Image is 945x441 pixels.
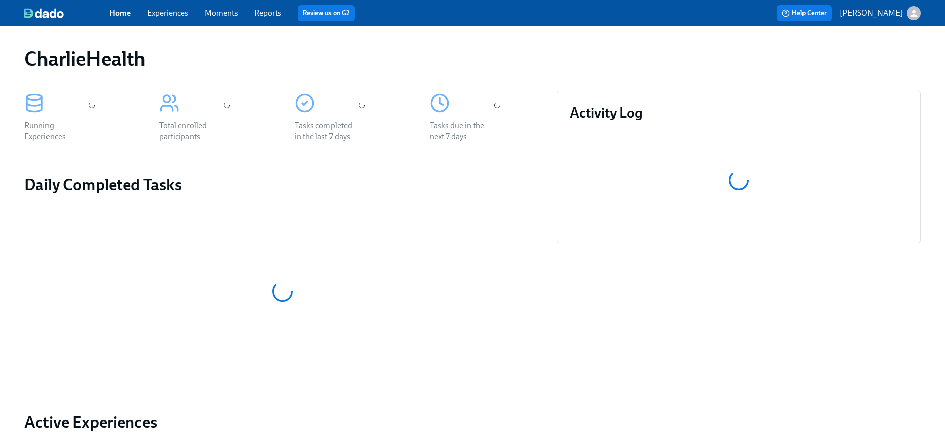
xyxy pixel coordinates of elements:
[570,104,909,122] h3: Activity Log
[840,6,921,20] button: [PERSON_NAME]
[24,46,146,71] h1: CharlieHealth
[109,8,131,18] a: Home
[298,5,355,21] button: Review us on G2
[782,8,827,18] span: Help Center
[840,8,903,19] p: [PERSON_NAME]
[430,120,494,142] div: Tasks due in the next 7 days
[24,8,109,18] a: dado
[159,120,224,142] div: Total enrolled participants
[303,8,350,18] a: Review us on G2
[24,120,89,142] div: Running Experiences
[295,120,359,142] div: Tasks completed in the last 7 days
[777,5,832,21] button: Help Center
[205,8,238,18] a: Moments
[24,412,540,432] a: Active Experiences
[24,175,540,195] h2: Daily Completed Tasks
[147,8,188,18] a: Experiences
[254,8,281,18] a: Reports
[24,8,64,18] img: dado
